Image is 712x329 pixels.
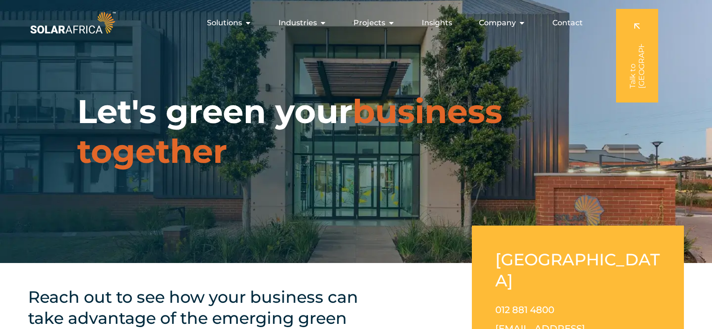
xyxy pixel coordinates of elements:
h1: Let's green your [77,92,635,171]
span: Industries [279,17,317,29]
div: Menu Toggle [117,14,590,32]
span: business together [77,91,502,171]
span: Company [479,17,516,29]
a: Insights [422,17,452,29]
a: 012 881 4800 [495,304,554,315]
a: Contact [552,17,583,29]
span: Projects [353,17,385,29]
h2: [GEOGRAPHIC_DATA] [495,249,661,291]
span: Solutions [207,17,242,29]
nav: Menu [117,14,590,32]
